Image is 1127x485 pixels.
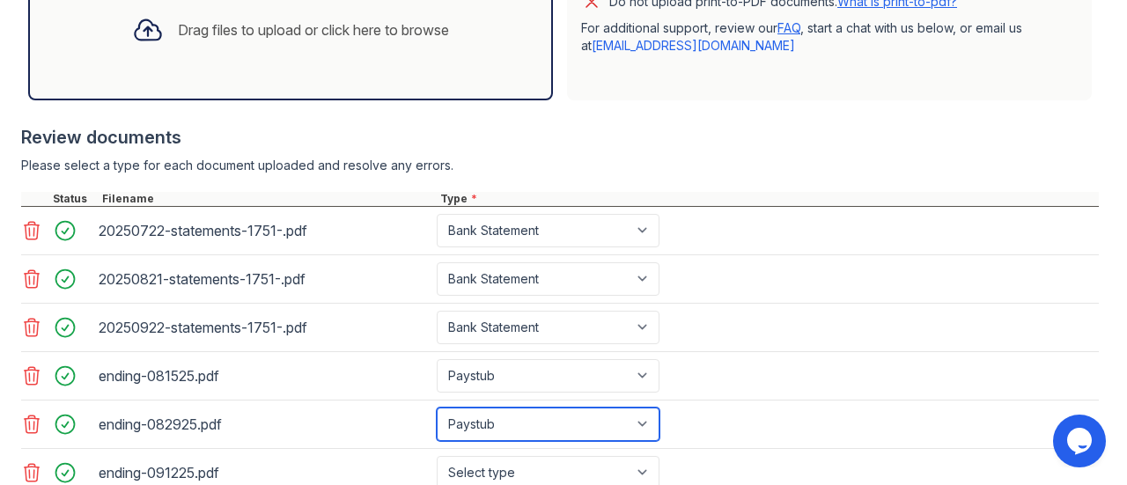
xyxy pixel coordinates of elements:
div: 20250922-statements-1751-.pdf [99,313,430,342]
div: Drag files to upload or click here to browse [178,19,449,40]
div: 20250821-statements-1751-.pdf [99,265,430,293]
a: FAQ [777,20,800,35]
div: Review documents [21,125,1099,150]
div: Filename [99,192,437,206]
div: ending-082925.pdf [99,410,430,438]
iframe: chat widget [1053,415,1109,467]
div: Please select a type for each document uploaded and resolve any errors. [21,157,1099,174]
a: [EMAIL_ADDRESS][DOMAIN_NAME] [592,38,795,53]
p: For additional support, review our , start a chat with us below, or email us at [581,19,1078,55]
div: 20250722-statements-1751-.pdf [99,217,430,245]
div: Type [437,192,1099,206]
div: ending-081525.pdf [99,362,430,390]
div: Status [49,192,99,206]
